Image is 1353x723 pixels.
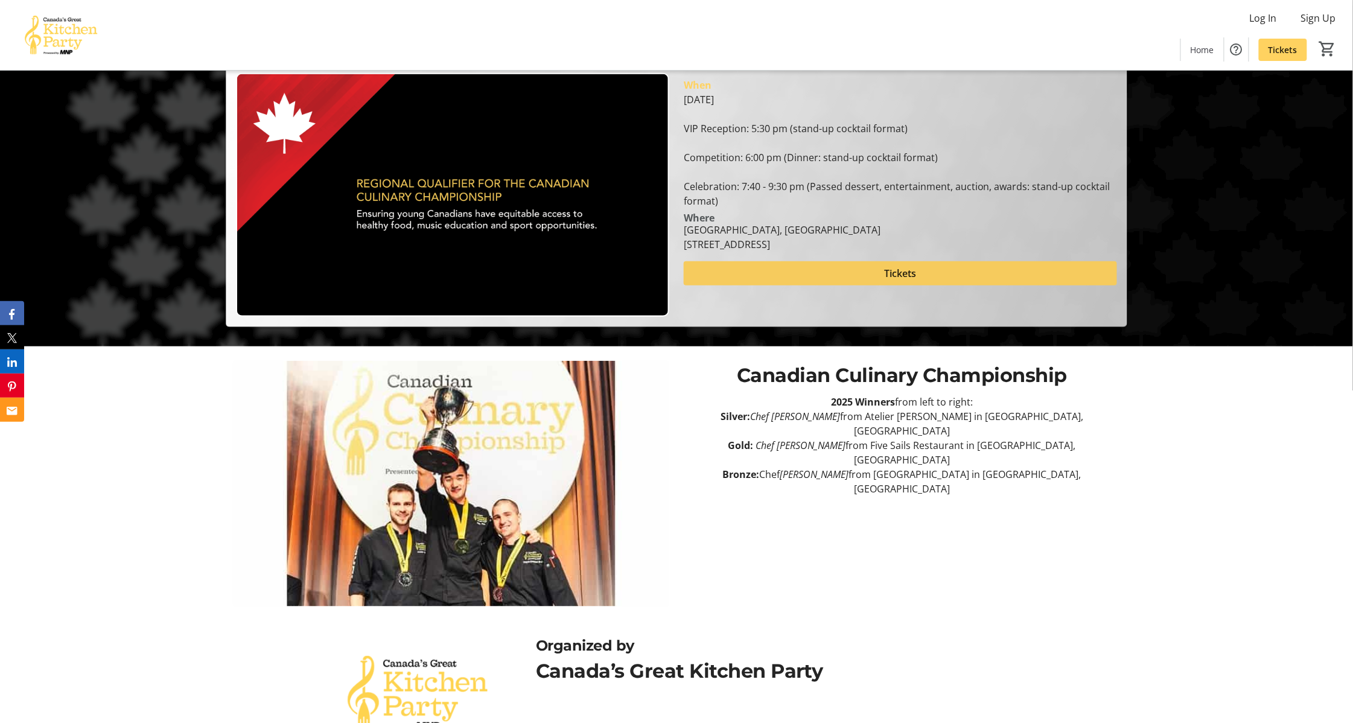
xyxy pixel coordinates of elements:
[737,363,1067,387] span: Canadian Culinary Championship
[1269,43,1297,56] span: Tickets
[536,635,1039,657] div: Organized by
[684,92,1117,208] div: [DATE] VIP Reception: 5:30 pm (stand-up cocktail format) Competition: 6:00 pm (Dinner: stand-up c...
[1224,37,1249,62] button: Help
[684,438,1120,467] p: from Five Sails Restaurant in [GEOGRAPHIC_DATA], [GEOGRAPHIC_DATA]
[750,410,840,423] em: Chef [PERSON_NAME]
[684,467,1120,496] p: Chef from [GEOGRAPHIC_DATA] in [GEOGRAPHIC_DATA], [GEOGRAPHIC_DATA]
[723,468,760,481] strong: Bronze:
[684,409,1120,438] p: from Atelier [PERSON_NAME] in [GEOGRAPHIC_DATA], [GEOGRAPHIC_DATA]
[684,237,880,252] div: [STREET_ADDRESS]
[780,468,849,481] em: [PERSON_NAME]
[1181,39,1224,61] a: Home
[1301,11,1336,25] span: Sign Up
[1240,8,1287,28] button: Log In
[831,395,895,409] strong: 2025 Winners
[233,361,669,607] img: undefined
[1259,39,1307,61] a: Tickets
[1317,38,1339,60] button: Cart
[1291,8,1346,28] button: Sign Up
[684,213,715,223] div: Where
[236,73,669,317] img: Campaign CTA Media Photo
[756,439,846,452] em: Chef [PERSON_NAME]
[684,261,1117,285] button: Tickets
[728,439,754,452] strong: Gold:
[721,410,750,423] strong: Silver:
[684,223,880,237] div: [GEOGRAPHIC_DATA], [GEOGRAPHIC_DATA]
[1191,43,1214,56] span: Home
[7,5,115,65] img: Canada’s Great Kitchen Party's Logo
[684,395,1120,409] p: from left to right:
[885,266,917,281] span: Tickets
[1250,11,1277,25] span: Log In
[684,78,712,92] div: When
[536,657,1039,686] div: Canada’s Great Kitchen Party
